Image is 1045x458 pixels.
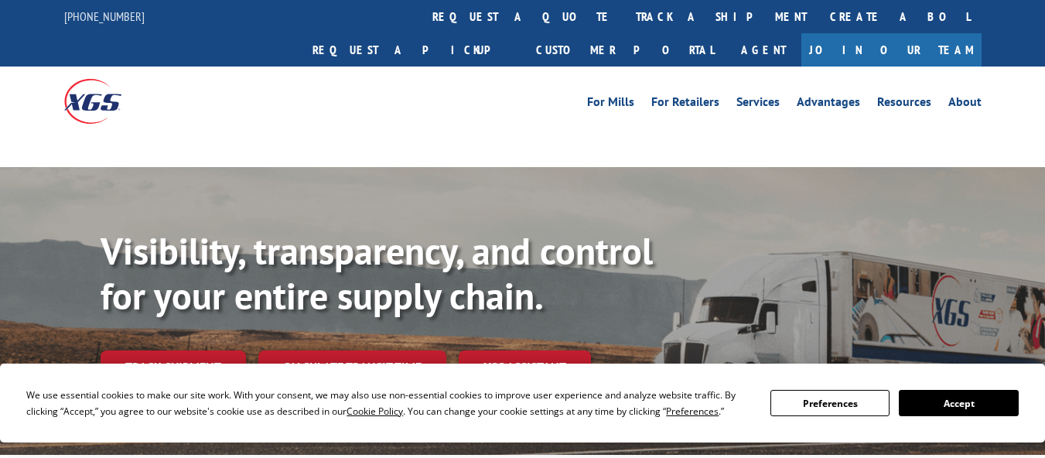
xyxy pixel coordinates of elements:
[948,96,982,113] a: About
[726,33,801,67] a: Agent
[736,96,780,113] a: Services
[651,96,719,113] a: For Retailers
[524,33,726,67] a: Customer Portal
[26,387,752,419] div: We use essential cookies to make our site work. With your consent, we may also use non-essential ...
[801,33,982,67] a: Join Our Team
[770,390,890,416] button: Preferences
[877,96,931,113] a: Resources
[347,405,403,418] span: Cookie Policy
[587,96,634,113] a: For Mills
[899,390,1018,416] button: Accept
[101,227,653,320] b: Visibility, transparency, and control for your entire supply chain.
[101,350,246,383] a: Track shipment
[258,350,446,384] a: Calculate transit time
[666,405,719,418] span: Preferences
[301,33,524,67] a: Request a pickup
[64,9,145,24] a: [PHONE_NUMBER]
[459,350,591,384] a: XGS ASSISTANT
[797,96,860,113] a: Advantages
